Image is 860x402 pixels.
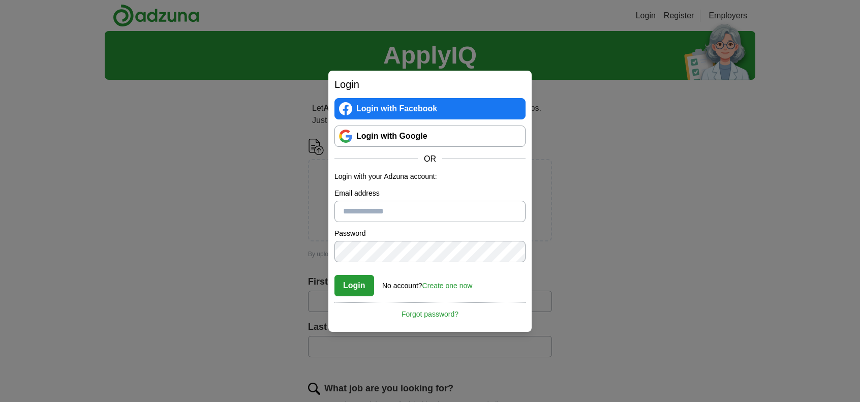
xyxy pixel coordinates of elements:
a: Create one now [422,282,473,290]
button: Login [334,275,374,296]
a: Forgot password? [334,302,526,320]
a: Login with Facebook [334,98,526,119]
div: No account? [382,274,472,291]
p: Login with your Adzuna account: [334,171,526,182]
h2: Login [334,77,526,92]
label: Password [334,228,526,239]
label: Email address [334,188,526,199]
a: Login with Google [334,126,526,147]
span: OR [418,153,442,165]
